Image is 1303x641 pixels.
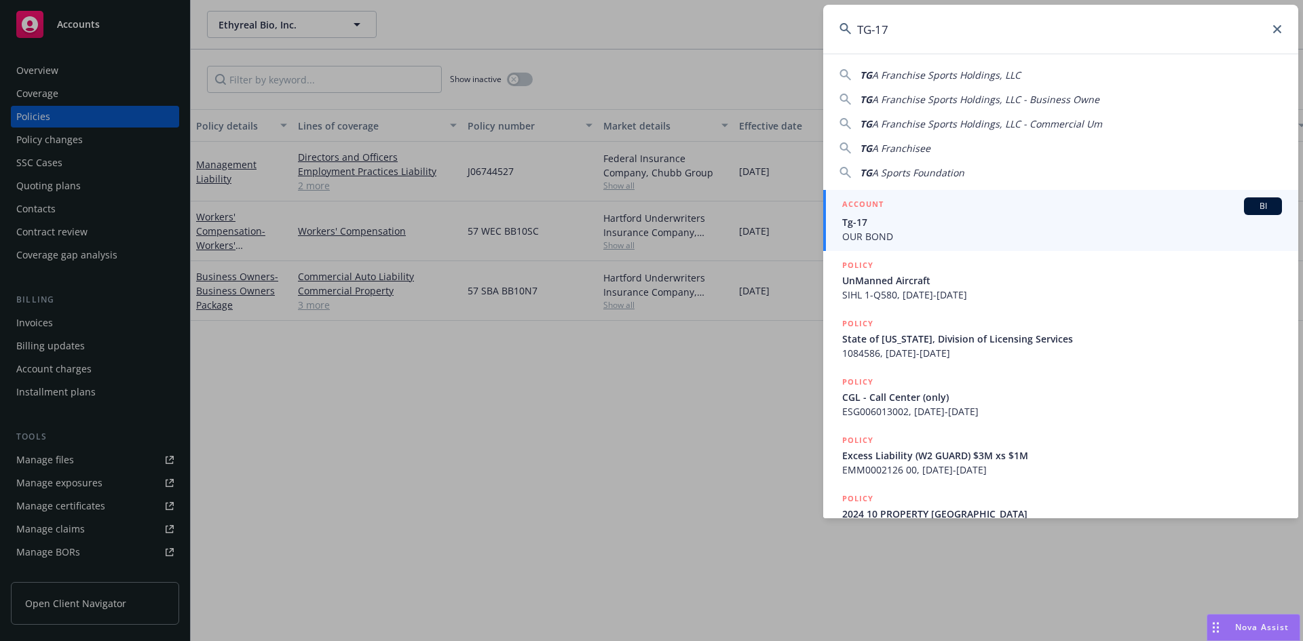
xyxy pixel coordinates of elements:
a: POLICYCGL - Call Center (only)ESG006013002, [DATE]-[DATE] [823,368,1298,426]
a: POLICYUnManned AircraftSIHL 1-Q580, [DATE]-[DATE] [823,251,1298,309]
span: BI [1249,200,1277,212]
span: TG [860,142,872,155]
span: Tg-17 [842,215,1282,229]
span: ESG006013002, [DATE]-[DATE] [842,404,1282,419]
a: ACCOUNTBITg-17OUR BOND [823,190,1298,251]
span: A Franchise Sports Holdings, LLC [872,69,1021,81]
div: Drag to move [1207,615,1224,640]
span: 2024 10 PROPERTY [GEOGRAPHIC_DATA] [842,507,1282,521]
a: POLICY2024 10 PROPERTY [GEOGRAPHIC_DATA] [823,484,1298,543]
h5: ACCOUNT [842,197,884,214]
h5: POLICY [842,492,873,505]
span: State of [US_STATE], Division of Licensing Services [842,332,1282,346]
h5: POLICY [842,317,873,330]
span: Excess Liability (W2 GUARD) $3M xs $1M [842,448,1282,463]
span: A Sports Foundation [872,166,964,179]
h5: POLICY [842,258,873,272]
span: TG [860,93,872,106]
button: Nova Assist [1207,614,1300,641]
h5: POLICY [842,433,873,447]
a: POLICYExcess Liability (W2 GUARD) $3M xs $1MEMM0002126 00, [DATE]-[DATE] [823,426,1298,484]
span: UnManned Aircraft [842,273,1282,288]
h5: POLICY [842,375,873,389]
span: TG [860,166,872,179]
span: EMM0002126 00, [DATE]-[DATE] [842,463,1282,477]
span: SIHL 1-Q580, [DATE]-[DATE] [842,288,1282,302]
span: A Franchise Sports Holdings, LLC - Business Owne [872,93,1099,106]
a: POLICYState of [US_STATE], Division of Licensing Services1084586, [DATE]-[DATE] [823,309,1298,368]
input: Search... [823,5,1298,54]
span: TG [860,69,872,81]
span: TG [860,117,872,130]
span: 1084586, [DATE]-[DATE] [842,346,1282,360]
span: A Franchisee [872,142,930,155]
span: Nova Assist [1235,621,1289,633]
span: CGL - Call Center (only) [842,390,1282,404]
span: OUR BOND [842,229,1282,244]
span: A Franchise Sports Holdings, LLC - Commercial Um [872,117,1102,130]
